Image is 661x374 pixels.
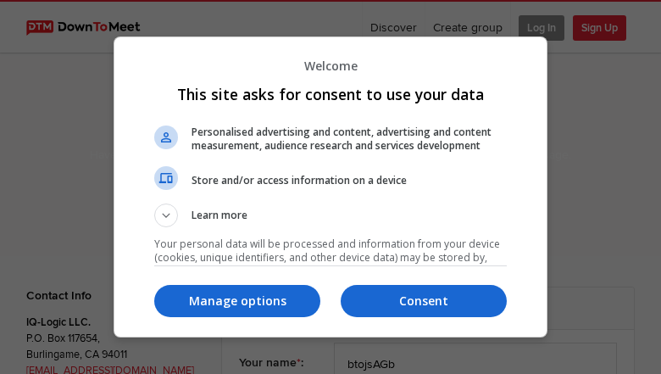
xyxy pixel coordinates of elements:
[192,208,247,227] span: Learn more
[192,174,507,187] span: Store and/or access information on a device
[341,285,507,317] button: Consent
[341,293,507,310] p: Consent
[154,293,320,310] p: Manage options
[114,36,547,338] div: This site asks for consent to use your data
[293,264,480,278] a: 141 TCF vendor(s) and 69 ad partner(s)
[192,126,507,153] span: Personalised advertising and content, advertising and content measurement, audience research and ...
[154,84,507,104] h1: This site asks for consent to use your data
[154,285,320,317] button: Manage options
[154,204,507,227] button: Learn more
[154,58,507,74] p: Welcome
[154,237,507,292] p: Your personal data will be processed and information from your device (cookies, unique identifier...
